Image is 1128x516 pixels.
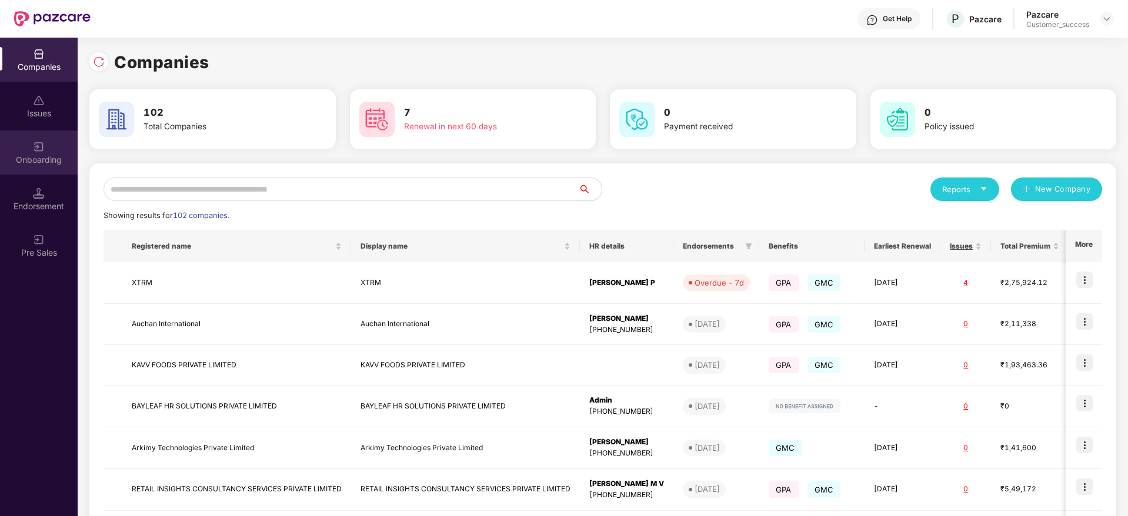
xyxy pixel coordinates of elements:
[940,230,991,262] th: Issues
[1011,177,1102,201] button: plusNew Company
[1000,401,1059,412] div: ₹0
[807,481,841,498] span: GMC
[361,242,562,251] span: Display name
[1076,437,1093,453] img: icon
[122,386,351,427] td: BAYLEAF HR SOLUTIONS PRIVATE LIMITED
[33,234,45,246] img: svg+xml;base64,PHN2ZyB3aWR0aD0iMjAiIGhlaWdodD0iMjAiIHZpZXdCb3g9IjAgMCAyMCAyMCIgZmlsbD0ibm9uZSIgeG...
[14,11,91,26] img: New Pazcare Logo
[769,274,799,291] span: GPA
[1035,183,1091,195] span: New Company
[173,211,229,220] span: 102 companies.
[769,440,802,456] span: GMC
[769,357,799,373] span: GPA
[807,274,841,291] span: GMC
[1102,14,1112,24] img: svg+xml;base64,PHN2ZyBpZD0iRHJvcGRvd24tMzJ4MzIiIHhtbG5zPSJodHRwOi8vd3d3LnczLm9yZy8yMDAwL3N2ZyIgd2...
[1076,354,1093,371] img: icon
[1076,313,1093,330] img: icon
[589,395,664,406] div: Admin
[33,141,45,153] img: svg+xml;base64,PHN2ZyB3aWR0aD0iMjAiIGhlaWdodD0iMjAiIHZpZXdCb3g9IjAgMCAyMCAyMCIgZmlsbD0ibm9uZSIgeG...
[695,359,720,371] div: [DATE]
[980,185,987,193] span: caret-down
[950,319,982,330] div: 0
[143,120,292,133] div: Total Companies
[865,304,940,346] td: [DATE]
[122,230,351,262] th: Registered name
[580,230,673,262] th: HR details
[1000,242,1050,251] span: Total Premium
[33,187,45,199] img: svg+xml;base64,PHN2ZyB3aWR0aD0iMTQuNSIgaGVpZ2h0PSIxNC41IiB2aWV3Qm94PSIwIDAgMTYgMTYiIGZpbGw9Im5vbm...
[745,243,752,250] span: filter
[114,49,209,75] h1: Companies
[695,442,720,454] div: [DATE]
[1066,230,1102,262] th: More
[578,185,602,194] span: search
[589,324,664,336] div: [PHONE_NUMBER]
[359,102,395,137] img: svg+xml;base64,PHN2ZyB4bWxucz0iaHR0cDovL3d3dy53My5vcmcvMjAwMC9zdmciIHdpZHRoPSI2MCIgaGVpZ2h0PSI2MC...
[950,401,982,412] div: 0
[866,14,878,26] img: svg+xml;base64,PHN2ZyBpZD0iSGVscC0zMngzMiIgeG1sbnM9Imh0dHA6Ly93d3cudzMub3JnLzIwMDAvc3ZnIiB3aWR0aD...
[865,427,940,469] td: [DATE]
[865,262,940,304] td: [DATE]
[695,277,744,289] div: Overdue - 7d
[351,262,580,304] td: XTRM
[991,230,1069,262] th: Total Premium
[619,102,655,137] img: svg+xml;base64,PHN2ZyB4bWxucz0iaHR0cDovL3d3dy53My5vcmcvMjAwMC9zdmciIHdpZHRoPSI2MCIgaGVpZ2h0PSI2MC...
[865,386,940,427] td: -
[952,12,959,26] span: P
[1026,20,1089,29] div: Customer_success
[351,386,580,427] td: BAYLEAF HR SOLUTIONS PRIVATE LIMITED
[351,427,580,469] td: Arkimy Technologies Private Limited
[589,277,664,289] div: [PERSON_NAME] P
[589,448,664,459] div: [PHONE_NUMBER]
[883,14,912,24] div: Get Help
[695,400,720,412] div: [DATE]
[664,105,812,120] h3: 0
[589,490,664,501] div: [PHONE_NUMBER]
[950,484,982,495] div: 0
[807,316,841,333] span: GMC
[1000,319,1059,330] div: ₹2,11,338
[122,427,351,469] td: Arkimy Technologies Private Limited
[122,304,351,346] td: Auchan International
[865,345,940,386] td: [DATE]
[769,481,799,498] span: GPA
[1000,443,1059,454] div: ₹1,41,600
[950,443,982,454] div: 0
[33,95,45,106] img: svg+xml;base64,PHN2ZyBpZD0iSXNzdWVzX2Rpc2FibGVkIiB4bWxucz0iaHR0cDovL3d3dy53My5vcmcvMjAwMC9zdmciIH...
[865,469,940,511] td: [DATE]
[1076,272,1093,288] img: icon
[743,239,755,253] span: filter
[578,177,602,201] button: search
[759,230,865,262] th: Benefits
[683,242,740,251] span: Endorsements
[99,102,134,137] img: svg+xml;base64,PHN2ZyB4bWxucz0iaHR0cDovL3d3dy53My5vcmcvMjAwMC9zdmciIHdpZHRoPSI2MCIgaGVpZ2h0PSI2MC...
[351,469,580,511] td: RETAIL INSIGHTS CONSULTANCY SERVICES PRIVATE LIMITED
[695,483,720,495] div: [DATE]
[769,399,840,413] img: svg+xml;base64,PHN2ZyB4bWxucz0iaHR0cDovL3d3dy53My5vcmcvMjAwMC9zdmciIHdpZHRoPSIxMjIiIGhlaWdodD0iMj...
[1000,277,1059,289] div: ₹2,75,924.12
[589,437,664,448] div: [PERSON_NAME]
[33,48,45,60] img: svg+xml;base64,PHN2ZyBpZD0iQ29tcGFuaWVzIiB4bWxucz0iaHR0cDovL3d3dy53My5vcmcvMjAwMC9zdmciIHdpZHRoPS...
[664,120,812,133] div: Payment received
[589,313,664,324] div: [PERSON_NAME]
[969,14,1002,25] div: Pazcare
[807,357,841,373] span: GMC
[942,183,987,195] div: Reports
[143,105,292,120] h3: 102
[132,242,333,251] span: Registered name
[1076,478,1093,495] img: icon
[950,360,982,371] div: 0
[1023,185,1030,195] span: plus
[104,211,229,220] span: Showing results for
[589,406,664,417] div: [PHONE_NUMBER]
[122,262,351,304] td: XTRM
[1076,395,1093,411] img: icon
[865,230,940,262] th: Earliest Renewal
[925,120,1073,133] div: Policy issued
[93,56,105,68] img: svg+xml;base64,PHN2ZyBpZD0iUmVsb2FkLTMyeDMyIiB4bWxucz0iaHR0cDovL3d3dy53My5vcmcvMjAwMC9zdmciIHdpZH...
[1026,9,1089,20] div: Pazcare
[122,345,351,386] td: KAVV FOODS PRIVATE LIMITED
[950,277,982,289] div: 4
[925,105,1073,120] h3: 0
[351,345,580,386] td: KAVV FOODS PRIVATE LIMITED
